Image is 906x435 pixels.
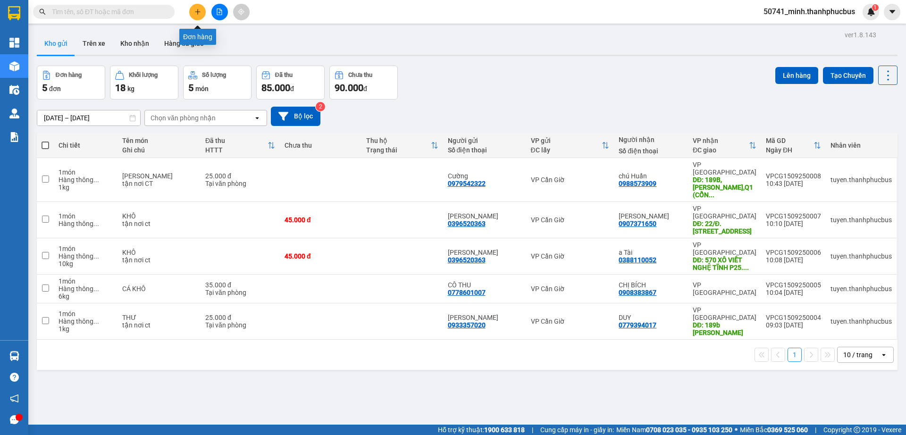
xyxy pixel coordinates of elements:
span: file-add [216,8,223,15]
span: 5 [188,82,193,93]
div: 10:04 [DATE] [766,289,821,296]
span: copyright [854,427,860,433]
div: ver 1.8.143 [845,30,876,40]
div: VPCG1509250006 [766,249,821,256]
div: VP Cần Giờ [531,216,610,224]
div: CÔ THU [448,281,521,289]
img: icon-new-feature [867,8,875,16]
button: Lên hàng [775,67,818,84]
input: Select a date range. [37,110,140,125]
div: Thu hộ [366,137,431,144]
div: HỒ HẰNG [448,212,521,220]
img: warehouse-icon [9,351,19,361]
button: caret-down [884,4,900,20]
strong: 0708 023 035 - 0935 103 250 [646,426,732,434]
span: ... [93,252,99,260]
span: ... [743,264,749,271]
button: Chưa thu90.000đ [329,66,398,100]
div: Đã thu [275,72,293,78]
div: tuyen.thanhphucbus [830,216,892,224]
sup: 2 [316,102,325,111]
button: plus [189,4,206,20]
div: Hàng thông thường [59,318,113,325]
div: 10 kg [59,260,113,268]
div: VP Cần Giờ [531,285,610,293]
button: Đã thu85.000đ [256,66,325,100]
button: Bộ lọc [271,107,320,126]
div: Hàng thông thường [59,220,113,227]
img: warehouse-icon [9,109,19,118]
img: warehouse-icon [9,85,19,95]
div: chú Huấn [619,172,683,180]
div: 6 kg [59,293,113,300]
div: HỒ HẰNG [448,249,521,256]
div: KHÔ [122,249,196,256]
div: 1 món [59,277,113,285]
div: KHÔ [122,212,196,220]
div: 1 kg [59,184,113,191]
div: Tên món [122,137,196,144]
div: 1 kg [59,325,113,333]
span: kg [127,85,134,92]
div: Số điện thoại [448,146,521,154]
button: 1 [788,348,802,362]
div: Hàng thông thường [59,252,113,260]
th: Toggle SortBy [361,133,443,158]
span: món [195,85,209,92]
div: ĐC giao [693,146,749,154]
div: Ghi chú [122,146,196,154]
button: Trên xe [75,32,113,55]
div: DĐ: 22/Đ. Số 37, P Tân Phong, Q7 [693,220,756,235]
div: VP [GEOGRAPHIC_DATA] [693,241,756,256]
div: tận nơi ct [122,321,196,329]
div: 0988573909 [619,180,656,187]
div: ANH TUẤN [448,314,521,321]
div: 0778601007 [448,289,486,296]
div: Đơn hàng [56,72,82,78]
button: aim [233,4,250,20]
button: Đơn hàng5đơn [37,66,105,100]
div: DUY [619,314,683,321]
div: ĐC lấy [531,146,602,154]
div: 1 món [59,168,113,176]
div: Hồ Sơ [122,172,196,180]
span: Hỗ trợ kỹ thuật: [438,425,525,435]
div: VP [GEOGRAPHIC_DATA] [693,205,756,220]
strong: 0369 525 060 [767,426,808,434]
button: Tạo Chuyến [823,67,873,84]
span: Miền Nam [616,425,732,435]
span: aim [238,8,244,15]
div: VP [GEOGRAPHIC_DATA] [693,281,756,296]
div: VP Cần Giờ [531,318,610,325]
div: VP nhận [693,137,749,144]
span: 85.000 [261,82,290,93]
div: 10:10 [DATE] [766,220,821,227]
div: 0933357020 [448,321,486,329]
div: VPCG1509250008 [766,172,821,180]
div: Tại văn phòng [205,180,275,187]
div: DĐ: 570 XÔ VIẾT NGHỆ TĨNH P25. BÌNH THẠNH , HCM [693,256,756,271]
div: DĐ: 189B, CỐNG QUỲNH,Q1 (CỔNG SAU BAN CHỈ HUY BỘ ĐỘI BIÊN PHÒNG TPHCM) [693,176,756,199]
div: Tại văn phòng [205,321,275,329]
span: đ [363,85,367,92]
div: tuyen.thanhphucbus [830,285,892,293]
div: Người nhận [619,136,683,143]
div: 0979542322 [448,180,486,187]
span: Cung cấp máy in - giấy in: [540,425,614,435]
div: Ngày ĐH [766,146,814,154]
div: 1 món [59,212,113,220]
span: message [10,415,19,424]
th: Toggle SortBy [526,133,614,158]
span: | [815,425,816,435]
img: logo-vxr [8,6,20,20]
div: CHỊ BÍCH [619,281,683,289]
div: 45.000 đ [285,216,357,224]
div: Trạng thái [366,146,431,154]
input: Tìm tên, số ĐT hoặc mã đơn [52,7,163,17]
div: Chọn văn phòng nhận [151,113,216,123]
button: Khối lượng18kg [110,66,178,100]
span: 50741_minh.thanhphucbus [756,6,863,17]
span: ... [709,191,714,199]
span: 90.000 [335,82,363,93]
div: VP gửi [531,137,602,144]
